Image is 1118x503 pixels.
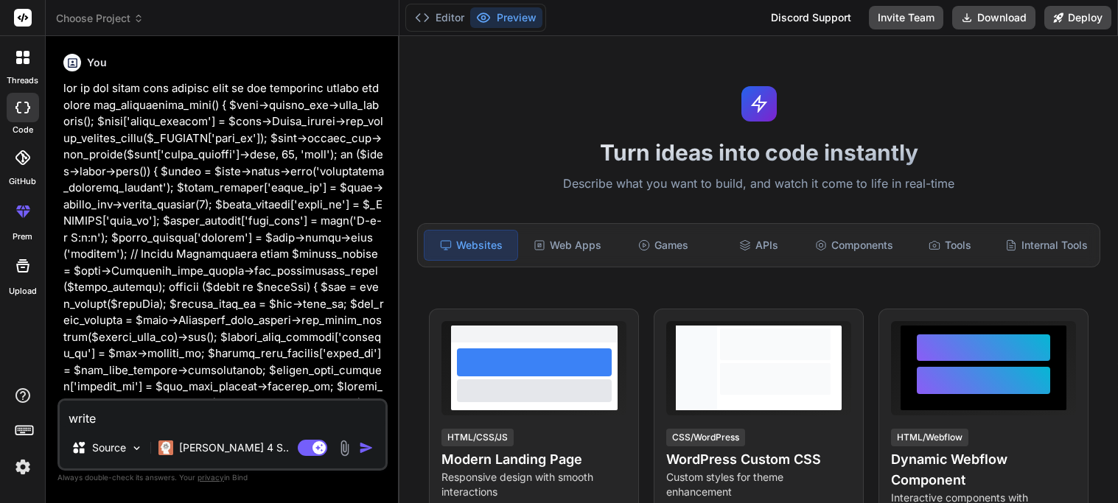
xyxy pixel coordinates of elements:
[408,175,1109,194] p: Describe what you want to build, and watch it come to life in real-time
[521,230,614,261] div: Web Apps
[359,440,374,455] img: icon
[999,230,1094,261] div: Internal Tools
[713,230,806,261] div: APIs
[7,74,38,87] label: threads
[441,449,626,470] h4: Modern Landing Page
[10,454,35,479] img: settings
[13,124,33,136] label: code
[441,429,514,446] div: HTML/CSS/JS
[9,175,36,188] label: GitHub
[666,470,851,499] p: Custom styles for theme enhancement
[441,470,626,499] p: Responsive design with smooth interactions
[198,473,224,482] span: privacy
[408,139,1109,166] h1: Turn ideas into code instantly
[891,449,1076,490] h4: Dynamic Webflow Component
[762,6,860,29] div: Discord Support
[13,231,32,243] label: prem
[1044,6,1111,29] button: Deploy
[424,230,518,261] div: Websites
[617,230,710,261] div: Games
[179,440,289,455] p: [PERSON_NAME] 4 S..
[666,429,745,446] div: CSS/WordPress
[9,285,37,298] label: Upload
[952,6,1035,29] button: Download
[470,7,542,28] button: Preview
[666,449,851,470] h4: WordPress Custom CSS
[409,7,470,28] button: Editor
[808,230,901,261] div: Components
[92,440,126,455] p: Source
[130,442,143,454] img: Pick Models
[904,230,996,261] div: Tools
[56,11,144,26] span: Choose Project
[869,6,943,29] button: Invite Team
[336,440,353,457] img: attachment
[891,429,968,446] div: HTML/Webflow
[60,401,385,427] textarea: write
[158,440,173,455] img: Claude 4 Sonnet
[57,471,388,485] p: Always double-check its answers. Your in Bind
[87,55,107,70] h6: You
